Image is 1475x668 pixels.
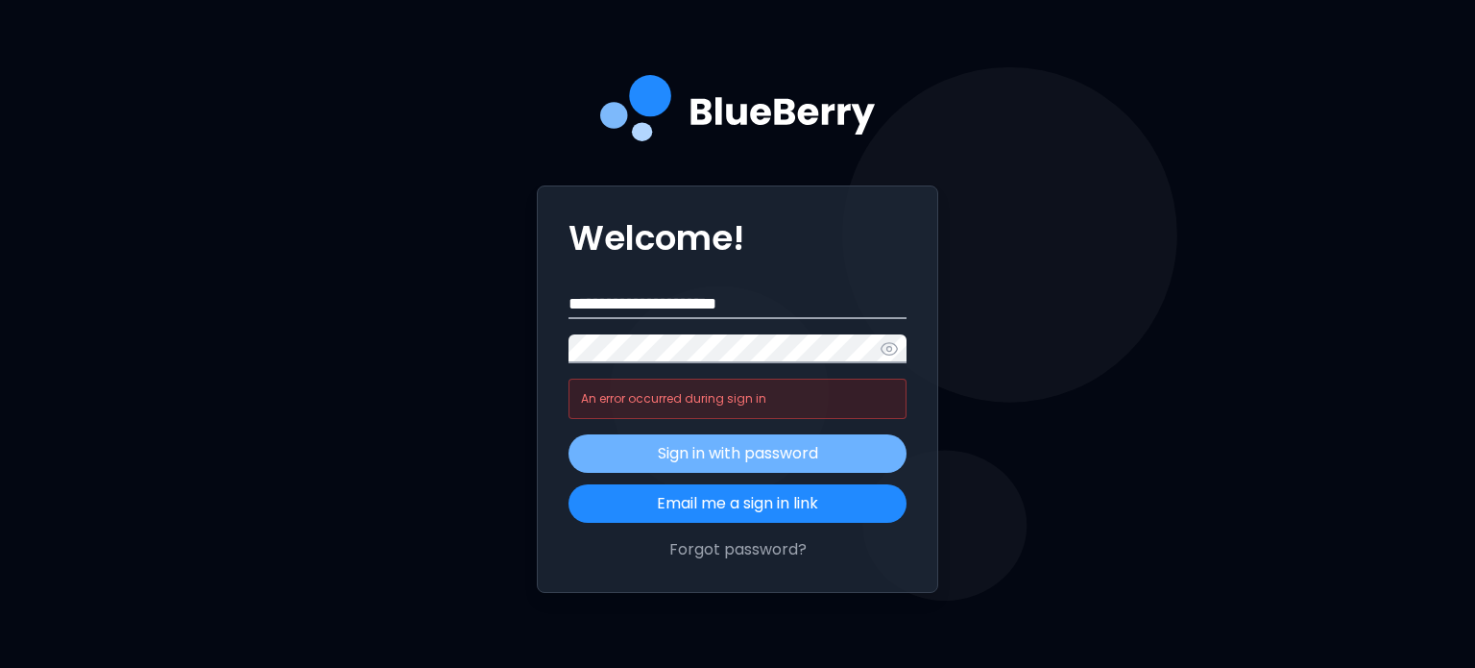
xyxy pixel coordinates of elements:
button: Sign in with password [568,434,907,473]
p: Sign in with password [658,442,818,465]
button: Email me a sign in link [568,484,907,523]
p: Welcome! [568,217,907,260]
div: An error occurred during sign in [568,379,907,419]
button: Forgot password? [568,538,907,561]
img: company logo [600,75,876,156]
